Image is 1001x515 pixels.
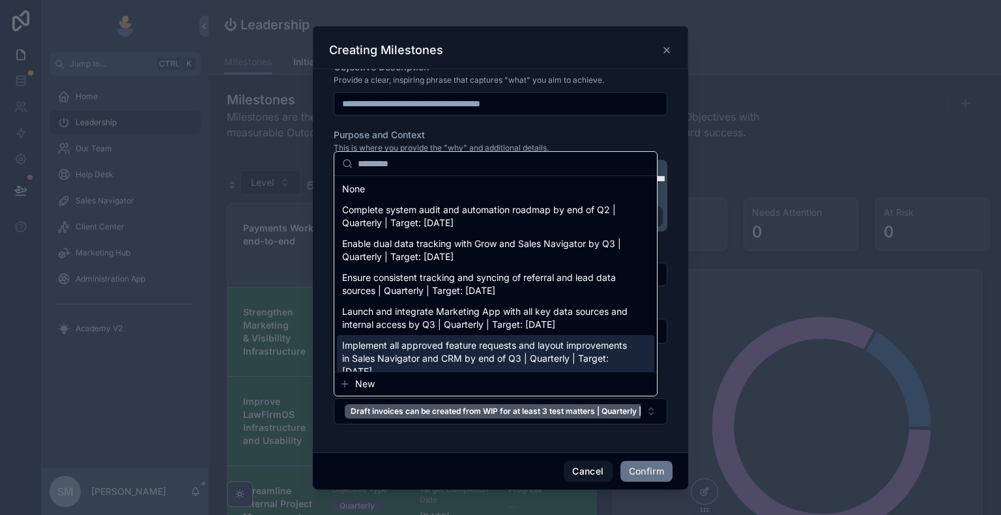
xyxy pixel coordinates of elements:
[620,461,673,482] button: Confirm
[564,461,612,482] button: Cancel
[334,129,425,140] span: Purpose and Context
[342,305,633,331] span: Launch and integrate Marketing App with all key data sources and internal access by Q3 | Quarterl...
[342,339,633,378] span: Implement all approved feature requests and layout improvements in Sales Navigator and CRM by end...
[340,377,652,390] button: New
[345,404,718,419] button: Unselect 2852
[351,406,699,417] span: Draft invoices can be created from WIP for at least 3 test matters | Quarterly | Target: [DATE]
[334,75,604,85] span: Provide a clear, inspiring phrase that captures "what" you aim to achieve.
[337,179,654,199] div: None
[334,176,657,372] div: Suggestions
[334,398,667,424] button: Select Button
[342,237,633,263] span: Enable dual data tracking with Grow and Sales Navigator by Q3 | Quarterly | Target: [DATE]
[355,377,375,390] span: New
[342,271,633,297] span: Ensure consistent tracking and syncing of referral and lead data sources | Quarterly | Target: [D...
[329,42,443,58] h3: Creating Milestones
[342,203,633,229] span: Complete system audit and automation roadmap by end of Q2 | Quarterly | Target: [DATE]
[334,143,549,153] span: This is where you provide the "why" and additional details.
